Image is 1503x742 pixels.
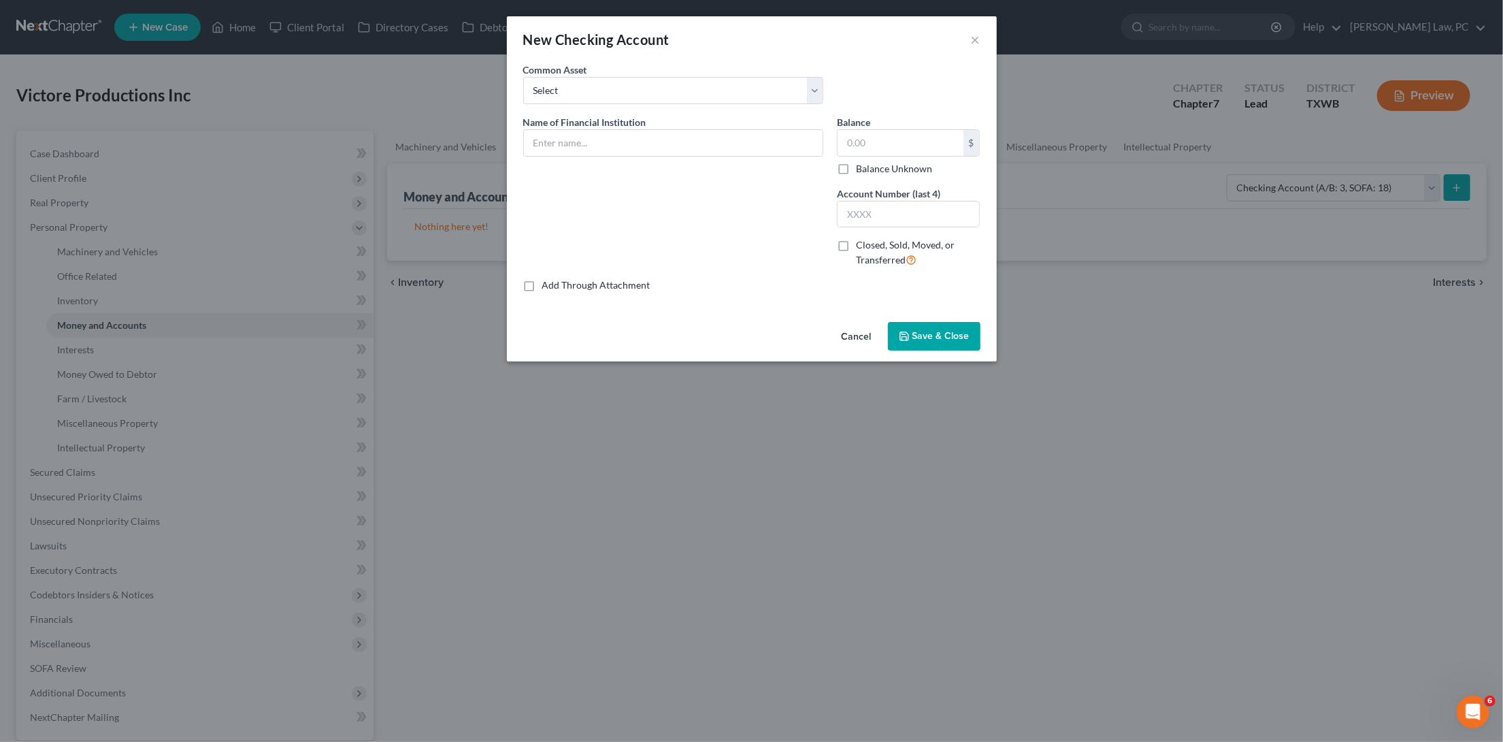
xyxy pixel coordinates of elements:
span: Checking Account [555,31,669,48]
span: New [523,31,552,48]
button: Save & Close [888,322,980,351]
input: 0.00 [838,130,963,156]
label: Account Number (last 4) [837,187,940,201]
button: Cancel [831,323,882,351]
label: Balance [837,115,870,129]
label: Balance Unknown [856,162,932,176]
label: Common Asset [523,63,587,77]
iframe: Intercom live chat [1457,696,1489,728]
span: 6 [1485,696,1496,707]
span: Closed, Sold, Moved, or Transferred [856,239,955,265]
input: XXXX [838,201,980,227]
label: Add Through Attachment [542,278,650,292]
span: Save & Close [912,330,970,342]
input: Enter name... [524,130,823,156]
button: × [971,31,980,48]
div: $ [963,130,980,156]
span: Name of Financial Institution [523,116,646,128]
